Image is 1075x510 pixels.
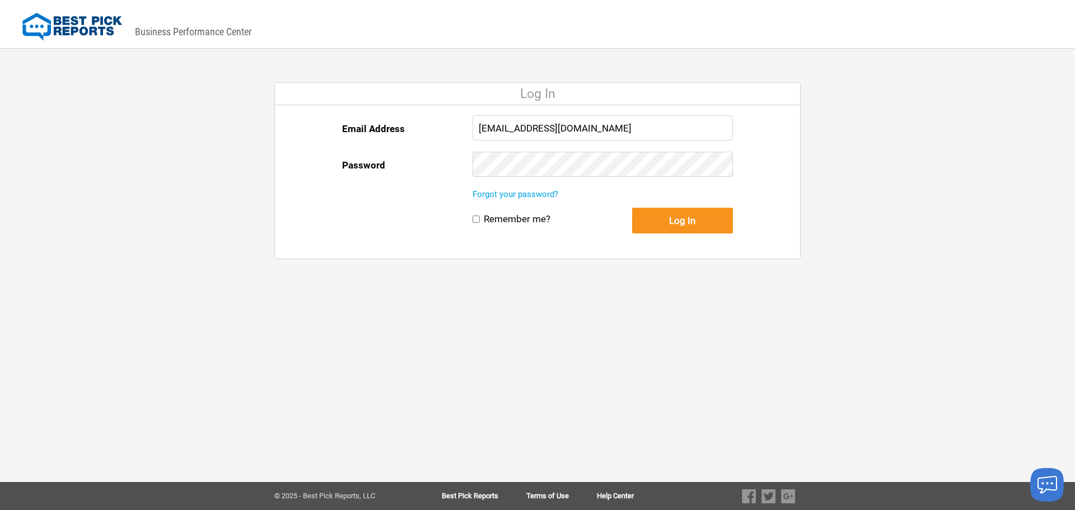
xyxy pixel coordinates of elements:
a: Terms of Use [526,492,597,500]
label: Remember me? [484,213,550,225]
a: Help Center [597,492,634,500]
a: Forgot your password? [473,189,558,199]
label: Password [342,152,385,179]
label: Email Address [342,115,405,142]
button: Log In [632,208,733,233]
a: Best Pick Reports [442,492,526,500]
div: © 2025 - Best Pick Reports, LLC [274,492,406,500]
button: Launch chat [1030,468,1064,502]
img: Best Pick Reports Logo [22,13,122,41]
div: Log In [275,83,800,105]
